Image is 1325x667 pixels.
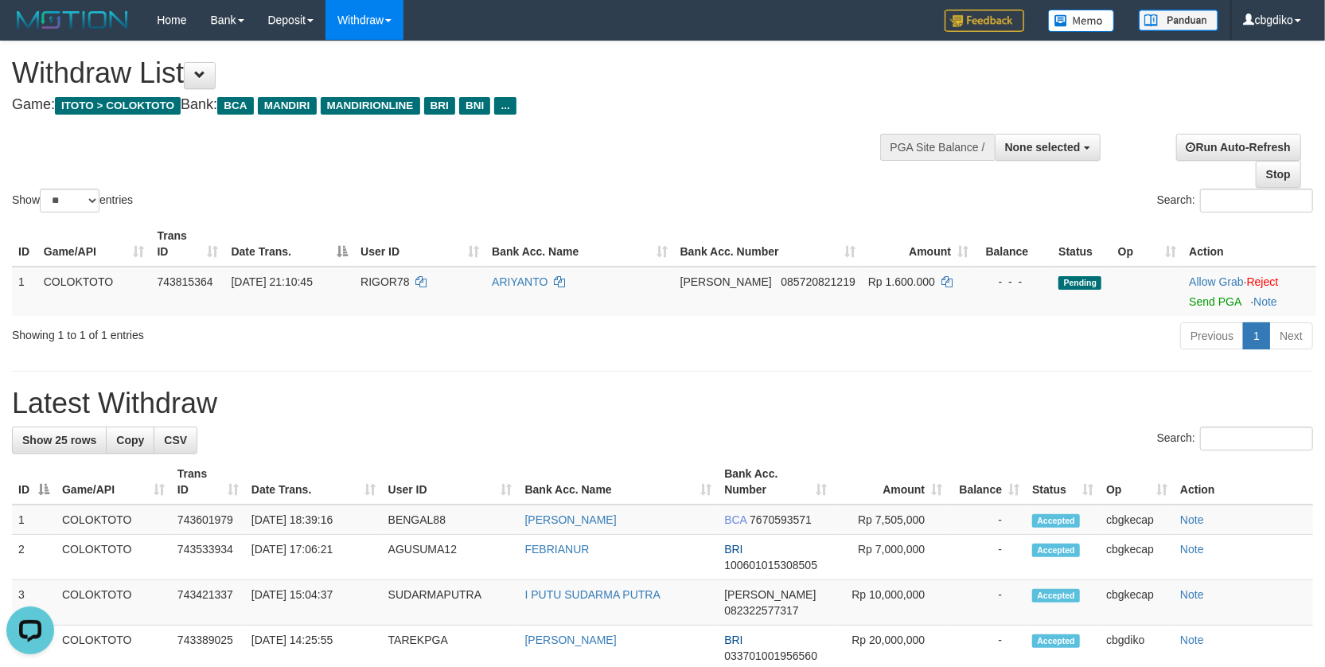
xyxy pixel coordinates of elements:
td: - [949,505,1026,535]
th: Op: activate to sort column ascending [1100,459,1174,505]
span: [DATE] 21:10:45 [232,275,313,288]
a: [PERSON_NAME] [525,513,617,526]
th: Trans ID: activate to sort column ascending [171,459,245,505]
td: 1 [12,505,56,535]
span: [PERSON_NAME] [680,275,772,288]
span: MANDIRI [258,97,317,115]
td: 743421337 [171,580,245,626]
td: SUDARMAPUTRA [382,580,519,626]
td: 2 [12,535,56,580]
input: Search: [1200,189,1313,213]
span: CSV [164,434,187,447]
span: ITOTO > COLOKTOTO [55,97,181,115]
td: COLOKTOTO [37,267,151,316]
span: Show 25 rows [22,434,96,447]
a: Note [1180,588,1204,601]
a: I PUTU SUDARMA PUTRA [525,588,661,601]
span: Copy 085720821219 to clipboard [781,275,855,288]
a: Note [1180,634,1204,646]
img: panduan.png [1139,10,1218,31]
span: Accepted [1032,514,1080,528]
span: Copy 033701001956560 to clipboard [724,649,817,662]
td: Rp 7,505,000 [833,505,949,535]
h1: Withdraw List [12,57,867,89]
a: Show 25 rows [12,427,107,454]
span: Copy 100601015308505 to clipboard [724,559,817,571]
span: [PERSON_NAME] [724,588,816,601]
td: [DATE] 18:39:16 [245,505,382,535]
span: Accepted [1032,634,1080,648]
a: Run Auto-Refresh [1176,134,1301,161]
th: Trans ID: activate to sort column ascending [150,221,224,267]
span: Copy 7670593571 to clipboard [750,513,812,526]
div: Showing 1 to 1 of 1 entries [12,321,540,343]
span: BRI [724,634,742,646]
td: 1 [12,267,37,316]
a: FEBRIANUR [525,543,590,556]
th: Amount: activate to sort column ascending [862,221,975,267]
span: Copy 082322577317 to clipboard [724,604,798,617]
span: 743815364 [157,275,212,288]
span: BRI [724,543,742,556]
span: BRI [424,97,455,115]
td: 3 [12,580,56,626]
span: · [1189,275,1246,288]
button: None selected [995,134,1101,161]
a: Note [1253,295,1277,308]
td: - [949,535,1026,580]
td: [DATE] 17:06:21 [245,535,382,580]
button: Open LiveChat chat widget [6,6,54,54]
th: ID [12,221,37,267]
img: MOTION_logo.png [12,8,133,32]
a: Allow Grab [1189,275,1243,288]
span: Accepted [1032,544,1080,557]
td: AGUSUMA12 [382,535,519,580]
span: Accepted [1032,589,1080,603]
th: Bank Acc. Number: activate to sort column ascending [718,459,833,505]
th: Op: activate to sort column ascending [1112,221,1183,267]
td: 743601979 [171,505,245,535]
label: Search: [1157,427,1313,451]
span: Pending [1058,276,1101,290]
th: Bank Acc. Name: activate to sort column ascending [485,221,673,267]
th: User ID: activate to sort column ascending [354,221,485,267]
span: BCA [217,97,253,115]
span: Copy [116,434,144,447]
th: Action [1174,459,1313,505]
th: Status [1052,221,1111,267]
td: cbgkecap [1100,505,1174,535]
span: ... [494,97,516,115]
h1: Latest Withdraw [12,388,1313,419]
a: ARIYANTO [492,275,548,288]
th: Game/API: activate to sort column ascending [37,221,151,267]
a: Note [1180,543,1204,556]
td: COLOKTOTO [56,505,171,535]
th: Bank Acc. Number: activate to sort column ascending [674,221,862,267]
span: None selected [1005,141,1081,154]
a: CSV [154,427,197,454]
div: - - - [981,274,1046,290]
th: Balance [975,221,1052,267]
h4: Game: Bank: [12,97,867,113]
a: Next [1269,322,1313,349]
td: Rp 10,000,000 [833,580,949,626]
td: cbgkecap [1100,580,1174,626]
td: 743533934 [171,535,245,580]
th: User ID: activate to sort column ascending [382,459,519,505]
span: MANDIRIONLINE [321,97,420,115]
th: Date Trans.: activate to sort column ascending [245,459,382,505]
th: ID: activate to sort column descending [12,459,56,505]
th: Date Trans.: activate to sort column descending [225,221,355,267]
a: Note [1180,513,1204,526]
img: Button%20Memo.svg [1048,10,1115,32]
a: 1 [1243,322,1270,349]
div: PGA Site Balance / [880,134,995,161]
th: Amount: activate to sort column ascending [833,459,949,505]
th: Balance: activate to sort column ascending [949,459,1026,505]
input: Search: [1200,427,1313,451]
th: Status: activate to sort column ascending [1026,459,1100,505]
a: Copy [106,427,154,454]
label: Show entries [12,189,133,213]
td: Rp 7,000,000 [833,535,949,580]
td: BENGAL88 [382,505,519,535]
